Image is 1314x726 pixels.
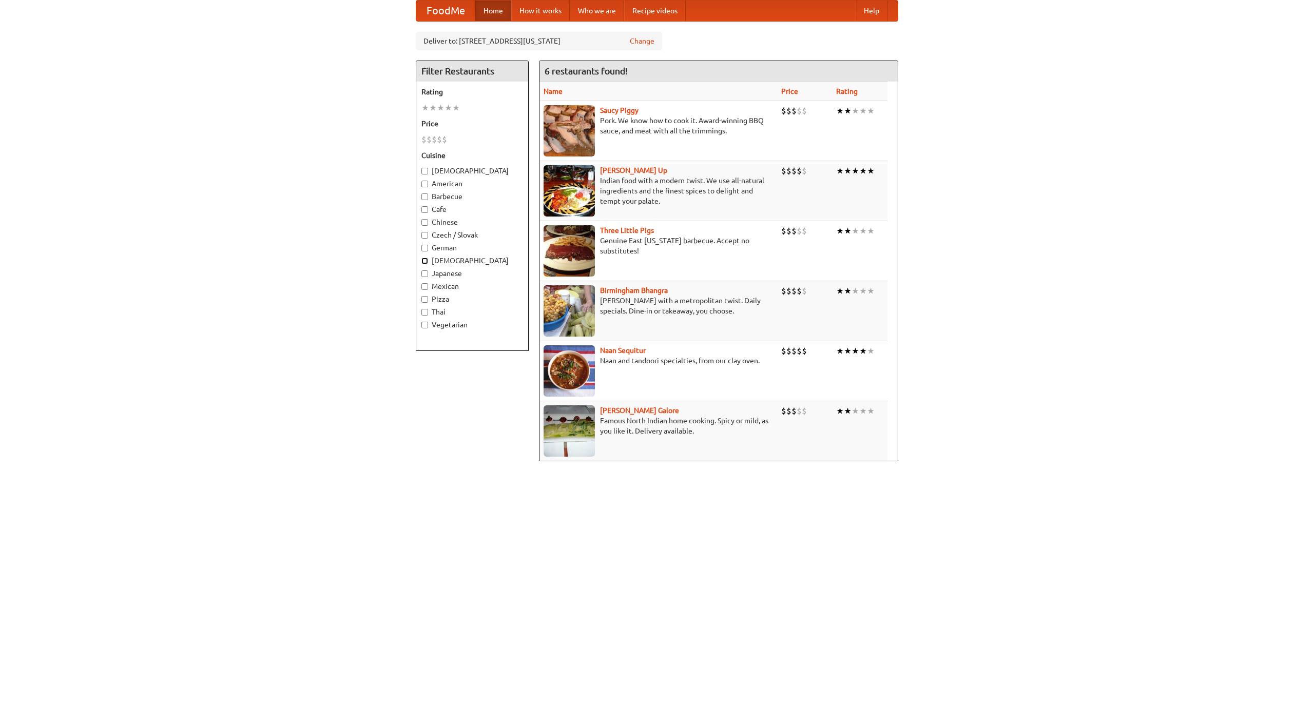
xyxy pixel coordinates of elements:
[856,1,887,21] a: Help
[836,165,844,176] li: ★
[797,105,802,116] li: $
[802,285,807,297] li: $
[421,320,523,330] label: Vegetarian
[791,405,797,417] li: $
[781,285,786,297] li: $
[859,285,867,297] li: ★
[781,225,786,237] li: $
[844,225,852,237] li: ★
[544,285,595,337] img: bhangra.jpg
[511,1,570,21] a: How it works
[786,285,791,297] li: $
[416,32,662,50] div: Deliver to: [STREET_ADDRESS][US_STATE]
[802,345,807,357] li: $
[544,356,773,366] p: Naan and tandoori specialties, from our clay oven.
[859,105,867,116] li: ★
[802,165,807,176] li: $
[600,166,667,174] a: [PERSON_NAME] Up
[600,346,646,355] a: Naan Sequitur
[421,294,523,304] label: Pizza
[844,105,852,116] li: ★
[421,322,428,328] input: Vegetarian
[421,102,429,113] li: ★
[545,66,628,76] ng-pluralize: 6 restaurants found!
[421,217,523,227] label: Chinese
[844,345,852,357] li: ★
[437,102,445,113] li: ★
[544,405,595,457] img: currygalore.jpg
[867,165,875,176] li: ★
[600,406,679,415] a: [PERSON_NAME] Galore
[544,236,773,256] p: Genuine East [US_STATE] barbecue. Accept no substitutes!
[421,134,427,145] li: $
[859,165,867,176] li: ★
[421,119,523,129] h5: Price
[544,225,595,277] img: littlepigs.jpg
[421,230,523,240] label: Czech / Slovak
[781,87,798,95] a: Price
[836,105,844,116] li: ★
[867,405,875,417] li: ★
[544,105,595,156] img: saucy.jpg
[781,105,786,116] li: $
[421,191,523,202] label: Barbecue
[437,134,442,145] li: $
[600,286,668,295] a: Birmingham Bhangra
[421,206,428,213] input: Cafe
[791,105,797,116] li: $
[427,134,432,145] li: $
[844,285,852,297] li: ★
[786,105,791,116] li: $
[781,405,786,417] li: $
[544,175,773,206] p: Indian food with a modern twist. We use all-natural ingredients and the finest spices to delight ...
[836,285,844,297] li: ★
[852,285,859,297] li: ★
[544,115,773,136] p: Pork. We know how to cook it. Award-winning BBQ sauce, and meat with all the trimmings.
[867,345,875,357] li: ★
[797,405,802,417] li: $
[802,405,807,417] li: $
[429,102,437,113] li: ★
[421,219,428,226] input: Chinese
[544,87,563,95] a: Name
[421,87,523,97] h5: Rating
[421,268,523,279] label: Japanese
[781,165,786,176] li: $
[421,166,523,176] label: [DEMOGRAPHIC_DATA]
[867,225,875,237] li: ★
[421,258,428,264] input: [DEMOGRAPHIC_DATA]
[432,134,437,145] li: $
[421,181,428,187] input: American
[421,168,428,174] input: [DEMOGRAPHIC_DATA]
[421,204,523,214] label: Cafe
[421,307,523,317] label: Thai
[416,1,475,21] a: FoodMe
[797,225,802,237] li: $
[421,150,523,161] h5: Cuisine
[852,345,859,357] li: ★
[836,405,844,417] li: ★
[791,165,797,176] li: $
[421,296,428,303] input: Pizza
[421,309,428,316] input: Thai
[786,165,791,176] li: $
[791,225,797,237] li: $
[836,345,844,357] li: ★
[600,106,639,114] a: Saucy Piggy
[544,416,773,436] p: Famous North Indian home cooking. Spicy or mild, as you like it. Delivery available.
[797,165,802,176] li: $
[445,102,452,113] li: ★
[421,283,428,290] input: Mexican
[836,225,844,237] li: ★
[600,226,654,234] a: Three Little Pigs
[786,405,791,417] li: $
[859,225,867,237] li: ★
[786,225,791,237] li: $
[802,105,807,116] li: $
